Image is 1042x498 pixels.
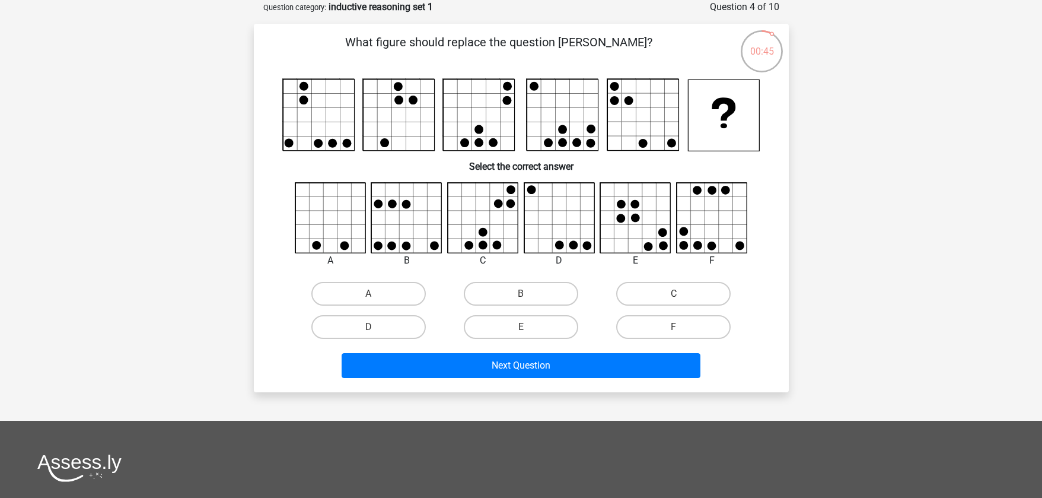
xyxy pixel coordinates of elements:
div: C [438,253,528,268]
label: D [311,315,426,339]
button: Next Question [342,353,700,378]
div: F [667,253,757,268]
div: D [515,253,604,268]
label: E [464,315,578,339]
small: Question category: [263,3,326,12]
div: B [362,253,451,268]
img: Assessly logo [37,454,122,482]
label: A [311,282,426,306]
h6: Select the correct answer [273,151,770,172]
label: B [464,282,578,306]
div: E [591,253,680,268]
div: A [286,253,375,268]
strong: inductive reasoning set 1 [329,1,433,12]
div: 00:45 [740,29,784,59]
label: C [616,282,731,306]
p: What figure should replace the question [PERSON_NAME]? [273,33,725,69]
label: F [616,315,731,339]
